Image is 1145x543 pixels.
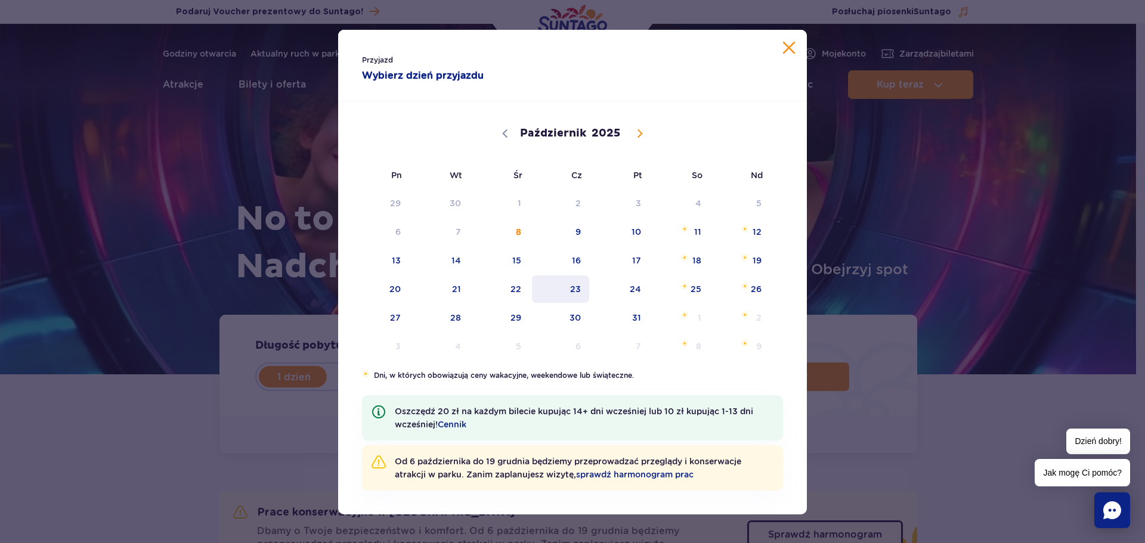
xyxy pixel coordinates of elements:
li: Od 6 października do 19 grudnia będziemy przeprowadzać przeglądy i konserwacje atrakcji w parku. ... [362,445,783,491]
span: Październik 12, 2025 [711,218,771,246]
span: Październik 26, 2025 [711,275,771,303]
span: Październik 29, 2025 [471,304,531,331]
li: Dni, w których obowiązują ceny wakacyjne, weekendowe lub świąteczne. [362,370,783,381]
span: Październik 19, 2025 [711,247,771,274]
span: Październik 5, 2025 [711,190,771,217]
span: Październik 15, 2025 [471,247,531,274]
button: Zamknij kalendarz [783,42,795,54]
span: So [651,162,711,189]
span: Październik 4, 2025 [651,190,711,217]
span: Cz [531,162,591,189]
span: Październik 9, 2025 [531,218,591,246]
span: Październik 20, 2025 [350,275,410,303]
span: Pn [350,162,410,189]
span: Pt [590,162,651,189]
span: Październik 22, 2025 [471,275,531,303]
span: Październik 25, 2025 [651,275,711,303]
span: Wt [410,162,471,189]
span: Październik 16, 2025 [531,247,591,274]
span: Październik 30, 2025 [531,304,591,331]
span: Październik 28, 2025 [410,304,471,331]
span: Listopad 9, 2025 [711,333,771,360]
span: Październik 8, 2025 [471,218,531,246]
span: Październik 14, 2025 [410,247,471,274]
strong: Wybierz dzień przyjazdu [362,69,549,83]
span: Listopad 7, 2025 [590,333,651,360]
div: Chat [1094,492,1130,528]
span: Październik 24, 2025 [590,275,651,303]
span: Listopad 8, 2025 [651,333,711,360]
span: Październik 23, 2025 [531,275,591,303]
span: Październik 11, 2025 [651,218,711,246]
span: Listopad 5, 2025 [471,333,531,360]
span: Wrzesień 30, 2025 [410,190,471,217]
span: Listopad 4, 2025 [410,333,471,360]
span: Dzień dobry! [1066,429,1130,454]
span: Wrzesień 29, 2025 [350,190,410,217]
span: Październik 7, 2025 [410,218,471,246]
span: Październik 31, 2025 [590,304,651,331]
span: Listopad 2, 2025 [711,304,771,331]
li: Oszczędź 20 zł na każdym bilecie kupując 14+ dni wcześniej lub 10 zł kupując 1-13 dni wcześniej! [362,395,783,440]
span: Październik 21, 2025 [410,275,471,303]
span: Jak mogę Ci pomóc? [1035,459,1130,486]
span: Październik 6, 2025 [350,218,410,246]
span: Październik 27, 2025 [350,304,410,331]
span: Październik 1, 2025 [471,190,531,217]
span: Listopad 1, 2025 [651,304,711,331]
span: Październik 3, 2025 [590,190,651,217]
span: Październik 13, 2025 [350,247,410,274]
span: Październik 18, 2025 [651,247,711,274]
span: Listopad 3, 2025 [350,333,410,360]
span: Październik 2, 2025 [531,190,591,217]
span: Śr [471,162,531,189]
span: Nd [711,162,771,189]
span: Październik 10, 2025 [590,218,651,246]
span: Przyjazd [362,54,549,66]
a: sprawdź harmonogram prac [576,470,694,479]
a: Cennik [438,420,466,429]
span: Październik 17, 2025 [590,247,651,274]
span: Listopad 6, 2025 [531,333,591,360]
